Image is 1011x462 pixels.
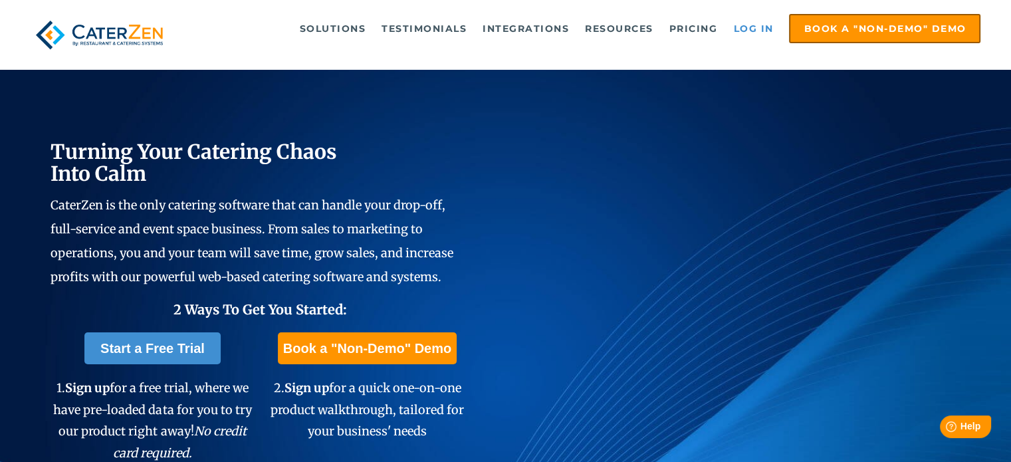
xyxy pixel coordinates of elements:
[53,380,251,460] span: 1. for a free trial, where we have pre-loaded data for you to try our product right away!
[31,14,169,56] img: caterzen
[65,380,110,396] span: Sign up
[727,15,780,42] a: Log in
[293,15,373,42] a: Solutions
[193,14,980,43] div: Navigation Menu
[284,380,328,396] span: Sign up
[789,14,980,43] a: Book a "Non-Demo" Demo
[278,332,457,364] a: Book a "Non-Demo" Demo
[113,423,247,460] em: No credit card required.
[375,15,473,42] a: Testimonials
[173,301,346,318] span: 2 Ways To Get You Started:
[893,410,996,447] iframe: Help widget launcher
[51,139,337,186] span: Turning Your Catering Chaos Into Calm
[51,197,453,285] span: CaterZen is the only catering software that can handle your drop-off, full-service and event spac...
[476,15,576,42] a: Integrations
[663,15,725,42] a: Pricing
[84,332,221,364] a: Start a Free Trial
[271,380,464,439] span: 2. for a quick one-on-one product walkthrough, tailored for your business' needs
[578,15,660,42] a: Resources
